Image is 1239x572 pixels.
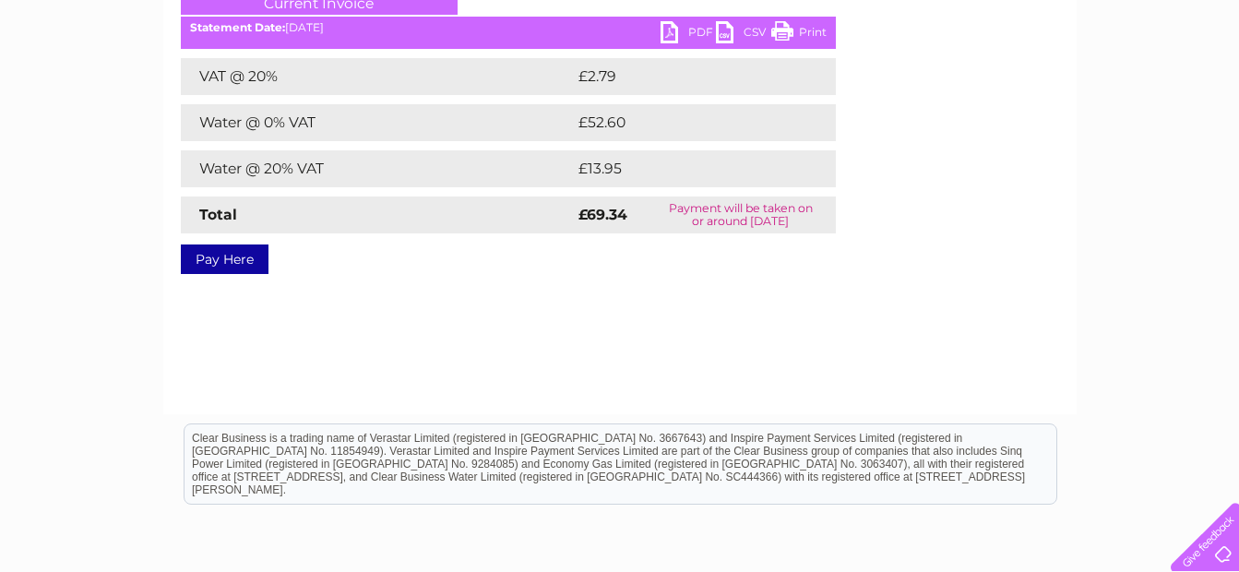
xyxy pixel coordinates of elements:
a: Telecoms [1012,78,1067,92]
td: Water @ 0% VAT [181,104,574,141]
a: Print [771,21,827,48]
td: £2.79 [574,58,792,95]
a: Blog [1078,78,1105,92]
strong: £69.34 [578,206,627,223]
a: 0333 014 3131 [891,9,1019,32]
strong: Total [199,206,237,223]
div: [DATE] [181,21,836,34]
td: VAT @ 20% [181,58,574,95]
a: Log out [1178,78,1221,92]
td: £52.60 [574,104,799,141]
div: Clear Business is a trading name of Verastar Limited (registered in [GEOGRAPHIC_DATA] No. 3667643... [185,10,1056,89]
a: CSV [716,21,771,48]
b: Statement Date: [190,20,285,34]
a: Contact [1116,78,1162,92]
img: logo.png [43,48,137,104]
a: Pay Here [181,244,268,274]
a: PDF [661,21,716,48]
a: Energy [960,78,1001,92]
td: Water @ 20% VAT [181,150,574,187]
td: £13.95 [574,150,797,187]
td: Payment will be taken on or around [DATE] [646,197,836,233]
a: Water [914,78,949,92]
